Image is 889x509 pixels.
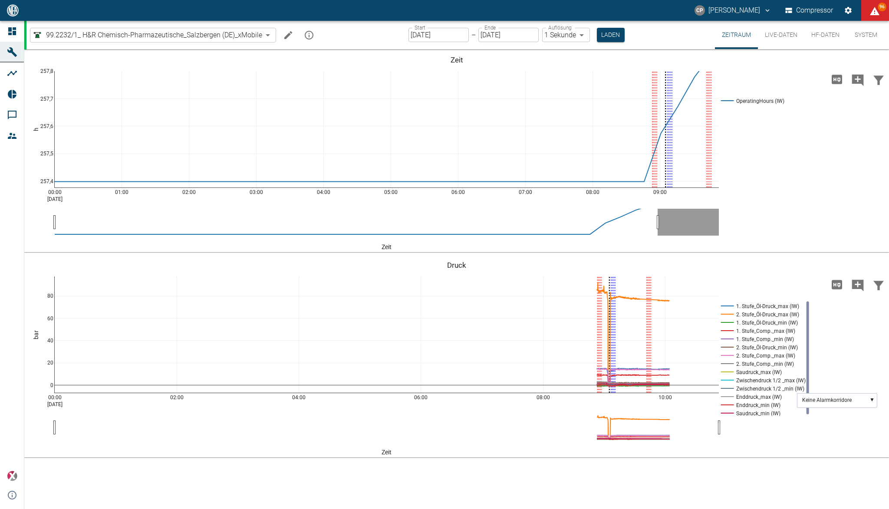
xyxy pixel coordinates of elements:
[280,26,297,44] button: Machine bearbeiten
[840,3,856,18] button: Einstellungen
[804,21,846,49] button: HF-Daten
[542,28,590,42] div: 1 Sekunde
[784,3,835,18] button: Compressor
[868,273,889,296] button: Daten filtern
[300,26,318,44] button: mission info
[46,30,262,40] span: 99.2232/1_ H&R Chemisch-Pharmazeutische_Salzbergen (DE)_xMobile
[826,280,847,288] span: Hohe Auflösung
[758,21,804,49] button: Live-Daten
[878,3,886,11] span: 96
[597,28,625,42] button: Laden
[715,21,758,49] button: Zeitraum
[471,30,476,40] p: –
[6,4,20,16] img: logo
[484,24,496,31] label: Ende
[693,3,773,18] button: christoph.palm@neuman-esser.com
[415,24,425,31] label: Start
[548,24,572,31] label: Auflösung
[408,28,469,42] input: DD.MM.YYYY
[478,28,539,42] input: DD.MM.YYYY
[32,30,262,40] a: 99.2232/1_ H&R Chemisch-Pharmazeutische_Salzbergen (DE)_xMobile
[846,21,886,49] button: System
[847,68,868,91] button: Kommentar hinzufügen
[695,5,705,16] div: CP
[7,471,17,481] img: Xplore Logo
[868,68,889,91] button: Daten filtern
[826,75,847,83] span: Hohe Auflösung
[802,397,852,403] text: Keine Alarmkorridore
[847,273,868,296] button: Kommentar hinzufügen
